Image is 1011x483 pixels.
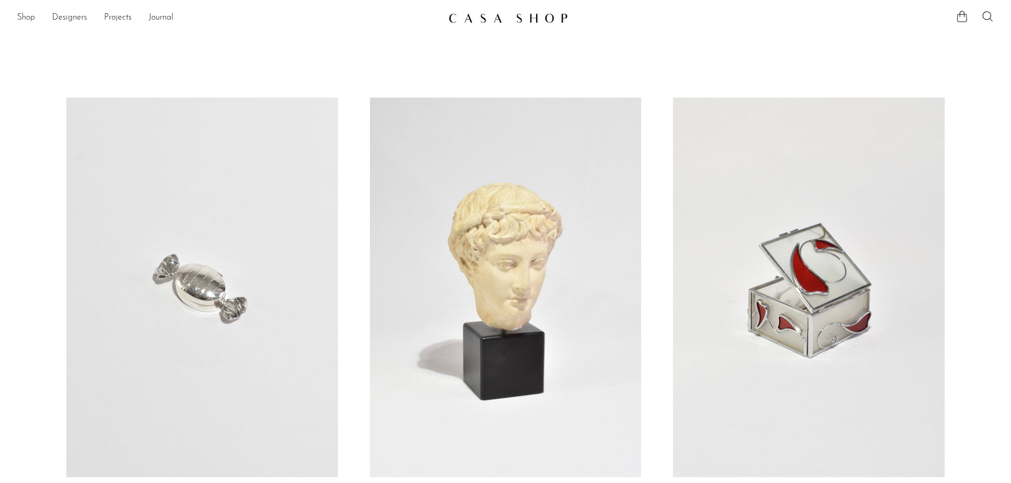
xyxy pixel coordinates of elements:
nav: Desktop navigation [17,9,440,27]
ul: NEW HEADER MENU [17,9,440,27]
a: Designers [52,11,87,25]
a: Projects [104,11,132,25]
a: Journal [149,11,174,25]
a: Shop [17,11,35,25]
